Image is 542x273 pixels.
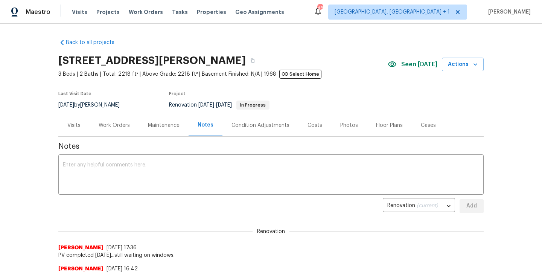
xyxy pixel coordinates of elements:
div: by [PERSON_NAME] [58,101,129,110]
div: Costs [308,122,322,129]
span: [GEOGRAPHIC_DATA], [GEOGRAPHIC_DATA] + 1 [335,8,450,16]
span: Renovation [253,228,289,235]
button: Copy Address [246,54,259,67]
div: Renovation (current) [383,197,455,215]
span: [PERSON_NAME] [58,244,104,252]
span: - [198,102,232,108]
div: Visits [67,122,81,129]
span: Properties [197,8,226,16]
span: [PERSON_NAME] [58,265,104,273]
span: OD Select Home [279,70,321,79]
span: Visits [72,8,87,16]
span: Project [169,92,186,96]
div: Notes [198,121,213,129]
div: Work Orders [99,122,130,129]
span: Maestro [26,8,50,16]
button: Actions [442,58,484,72]
span: PV completed [DATE]...still waiting on windows. [58,252,484,259]
span: [DATE] 16:42 [107,266,138,271]
span: Notes [58,143,484,150]
div: Condition Adjustments [231,122,289,129]
span: Renovation [169,102,269,108]
span: Tasks [172,9,188,15]
h2: [STREET_ADDRESS][PERSON_NAME] [58,57,246,64]
div: Photos [340,122,358,129]
div: Cases [421,122,436,129]
span: Projects [96,8,120,16]
span: Last Visit Date [58,92,91,96]
span: Work Orders [129,8,163,16]
span: Geo Assignments [235,8,284,16]
span: [DATE] 17:36 [107,245,137,250]
div: Floor Plans [376,122,403,129]
span: [PERSON_NAME] [485,8,531,16]
span: [DATE] [58,102,74,108]
a: Back to all projects [58,39,131,46]
span: [DATE] [216,102,232,108]
div: Maintenance [148,122,180,129]
span: (current) [417,203,438,208]
span: Seen [DATE] [401,61,437,68]
span: In Progress [237,103,269,107]
span: 3 Beds | 2 Baths | Total: 2218 ft² | Above Grade: 2218 ft² | Basement Finished: N/A | 1968 [58,70,388,78]
span: [DATE] [198,102,214,108]
div: 48 [317,5,323,12]
span: Actions [448,60,478,69]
